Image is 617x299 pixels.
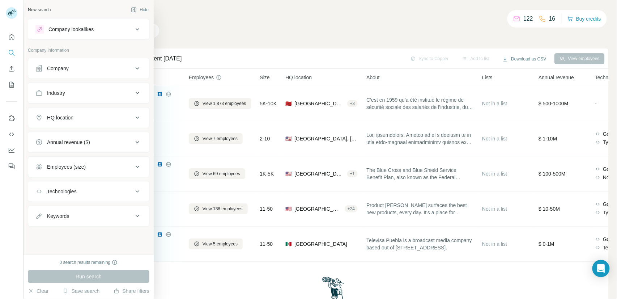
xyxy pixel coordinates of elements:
button: View 5 employees [189,239,243,249]
p: 122 [523,14,533,23]
img: LinkedIn logo [157,91,163,97]
span: 1K-5K [260,170,274,177]
button: Industry [28,84,149,102]
h4: Search [63,9,608,19]
span: Not in a list [482,206,507,212]
div: Open Intercom Messenger [592,260,610,277]
span: View 1,873 employees [203,100,246,107]
span: $ 0-1M [539,241,554,247]
button: Download as CSV [497,54,551,64]
span: Lists [482,74,493,81]
button: Technologies [28,183,149,200]
div: 0 search results remaining [60,259,118,266]
span: - [595,101,597,106]
p: 16 [549,14,556,23]
span: [GEOGRAPHIC_DATA], [US_STATE] [294,205,342,212]
span: 11-50 [260,205,273,212]
span: Product [PERSON_NAME] surfaces the best new products, every day. It's a place for product-loving ... [366,202,473,216]
span: Televisa Puebla is a broadcast media company based out of [STREET_ADDRESS]. [366,237,473,251]
button: Keywords [28,207,149,225]
div: Company lookalikes [48,26,94,33]
span: Employees [189,74,214,81]
button: View 7 employees [189,133,243,144]
button: Hide [126,4,154,15]
button: Company lookalikes [28,21,149,38]
span: 2-10 [260,135,270,142]
span: Not in a list [482,136,507,142]
div: HQ location [47,114,73,121]
button: Clear [28,287,48,295]
button: Use Surfe on LinkedIn [6,112,17,125]
span: $ 100-500M [539,171,566,177]
button: Share filters [114,287,149,295]
img: LinkedIn logo [157,232,163,237]
div: Technologies [47,188,77,195]
span: [GEOGRAPHIC_DATA], [US_STATE] [294,135,358,142]
span: [GEOGRAPHIC_DATA] [294,170,344,177]
span: 🇺🇸 [285,135,292,142]
div: + 1 [347,170,358,177]
div: Employees (size) [47,163,86,170]
span: [GEOGRAPHIC_DATA] [294,240,347,248]
span: The Blue Cross and Blue Shield Service Benefit Plan, also known as the Federal Employee Program (... [366,167,473,181]
button: Company [28,60,149,77]
span: Not in a list [482,101,507,106]
span: Annual revenue [539,74,574,81]
p: Company information [28,47,149,54]
span: 5K-10K [260,100,277,107]
span: View 138 employees [203,206,243,212]
button: Annual revenue ($) [28,134,149,151]
span: Size [260,74,270,81]
span: About [366,74,380,81]
button: Search [6,46,17,59]
button: Use Surfe API [6,128,17,141]
span: 🇲🇽 [285,240,292,248]
button: Feedback [6,160,17,173]
span: C’est en 1959 qu’a été institué le régime de sécurité sociale des salariés de l’industrie, du com... [366,96,473,111]
button: Buy credits [567,14,601,24]
div: + 24 [345,206,358,212]
span: 🇲🇦 [285,100,292,107]
button: View 138 employees [189,203,248,214]
span: $ 500-1000M [539,101,569,106]
span: View 69 employees [203,170,240,177]
span: $ 10-50M [539,206,560,212]
button: Save search [63,287,99,295]
button: Quick start [6,30,17,43]
span: Not in a list [482,171,507,177]
span: 🇺🇸 [285,170,292,177]
button: Employees (size) [28,158,149,176]
div: New search [28,7,51,13]
span: 11-50 [260,240,273,248]
span: 🇺🇸 [285,205,292,212]
span: View 7 employees [203,135,238,142]
span: Lor, ipsumdolors. Ametco ad el s doeiusm te in utla etdo-magnaal enimadminimv quisnos exer ullamc... [366,131,473,146]
div: Industry [47,89,65,97]
button: View 1,873 employees [189,98,251,109]
span: Not in a list [482,241,507,247]
button: Dashboard [6,144,17,157]
span: [GEOGRAPHIC_DATA], Sandys, [GEOGRAPHIC_DATA] [294,100,344,107]
img: LinkedIn logo [157,161,163,167]
span: $ 1-10M [539,136,557,142]
div: Company [47,65,69,72]
div: Annual revenue ($) [47,139,90,146]
button: Enrich CSV [6,62,17,75]
div: Keywords [47,212,69,220]
button: View 69 employees [189,168,245,179]
span: HQ location [285,74,312,81]
div: + 3 [347,100,358,107]
span: View 5 employees [203,241,238,247]
button: HQ location [28,109,149,126]
button: My lists [6,78,17,91]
